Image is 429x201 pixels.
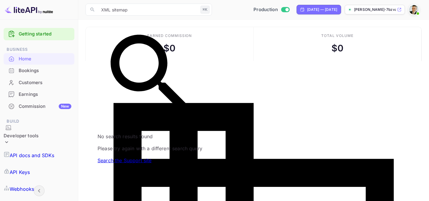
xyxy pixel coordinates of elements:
span: Build [4,118,74,125]
input: Search (e.g. bookings, documentation) [98,4,198,16]
p: Webhooks [10,185,34,193]
div: Developer tools [4,132,39,139]
p: API docs and SDKs [10,152,54,159]
p: [PERSON_NAME]-7bzva.[PERSON_NAME]... [354,7,396,12]
div: Home [19,56,71,62]
img: Hari Luker [409,5,419,14]
a: Home [4,53,74,64]
div: Commission [19,103,71,110]
div: ⌘K [201,6,210,14]
div: Bookings [4,65,74,77]
div: Customers [19,79,71,86]
button: Collapse navigation [34,185,45,196]
div: Earnings [19,91,71,98]
div: Home [4,53,74,65]
a: API Keys [4,164,74,181]
div: Total volume [321,33,353,38]
span: Business [4,46,74,53]
div: New [59,104,71,109]
a: CommissionNew [4,101,74,112]
div: CommissionNew [4,101,74,112]
a: Customers [4,77,74,88]
div: Switch to Sandbox mode [251,6,292,13]
div: Customers [4,77,74,89]
div: Earnings [4,89,74,100]
a: Webhooks [4,181,74,197]
div: $ 0 [331,41,344,55]
div: Bookings [19,67,71,74]
p: API Keys [10,169,30,176]
img: LiteAPI logo [5,5,53,14]
p: Please try again with a different search query [98,145,202,152]
a: Bookings [4,65,74,76]
a: Getting started [19,31,71,38]
div: [DATE] — [DATE] [307,7,337,12]
a: API docs and SDKs [4,147,74,164]
div: Developer tools [4,125,39,147]
div: Getting started [4,28,74,40]
a: Search the Support site [98,157,151,163]
p: No search results found [98,133,202,140]
span: Production [253,6,278,13]
a: Earnings [4,89,74,100]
